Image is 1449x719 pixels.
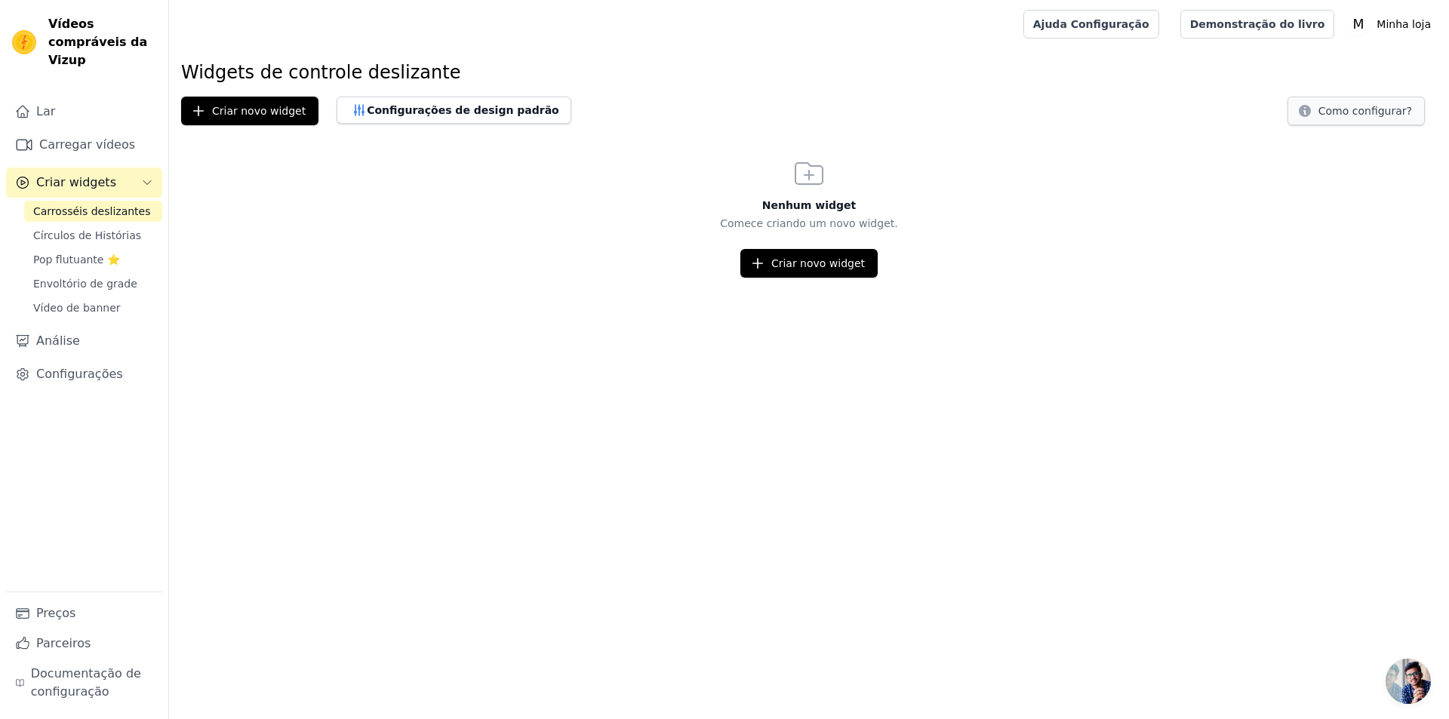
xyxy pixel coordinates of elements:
button: Criar novo widget [181,97,318,125]
font: Parceiros [36,636,91,650]
font: Comece criando um novo widget. [720,217,897,229]
font: Lar [36,104,55,118]
a: Demonstração do livro [1180,10,1335,38]
a: Lar [6,97,162,127]
font: Pop flutuante ⭐ [33,253,120,266]
font: Vídeo de banner [33,302,121,314]
a: Círculos de Histórias [24,225,162,246]
font: Análise [36,333,80,348]
font: Criar novo widget [771,257,865,269]
button: Criar novo widget [740,249,878,278]
font: Configurações de design padrão [367,104,559,116]
button: Como configurar? [1287,97,1425,125]
font: Círculos de Histórias [33,229,141,241]
a: Carregar vídeos [6,130,162,160]
font: Demonstração do livro [1190,18,1325,30]
font: Nenhum widget [762,199,857,211]
font: Como configurar? [1318,105,1412,117]
font: Carregar vídeos [39,137,135,152]
a: Pop flutuante ⭐ [24,249,162,270]
button: Configurações de design padrão [337,97,571,124]
font: Configurações [36,367,123,381]
img: Visualizar [12,30,36,54]
a: Ajuda Configuração [1023,10,1159,38]
button: Criar widgets [6,167,162,198]
font: Criar widgets [36,175,116,189]
font: Criar novo widget [212,105,306,117]
font: Documentação de configuração [31,666,141,699]
a: Envoltório de grade [24,273,162,294]
font: Widgets de controle deslizante [181,62,460,83]
a: Chat abierto [1386,659,1431,704]
a: Vídeo de banner [24,297,162,318]
font: Carrosséis deslizantes [33,205,150,217]
a: Análise [6,326,162,356]
text: M [1353,17,1364,32]
a: Preços [6,598,162,628]
font: Preços [36,606,75,620]
font: Ajuda Configuração [1033,18,1149,30]
a: Parceiros [6,628,162,659]
a: Como configurar? [1287,107,1425,121]
font: Vídeos compráveis ​​da Vizup [48,17,147,67]
button: M Minha loja [1346,11,1437,38]
a: Configurações [6,359,162,389]
a: Documentação de configuração [6,659,162,707]
font: Minha loja [1377,18,1431,30]
font: Envoltório de grade [33,278,137,290]
a: Carrosséis deslizantes [24,201,162,222]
